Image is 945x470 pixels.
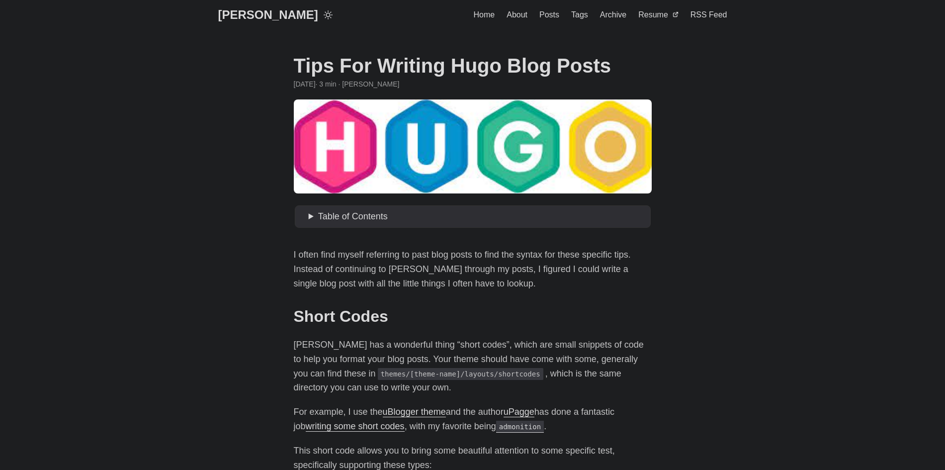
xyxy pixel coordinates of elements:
[309,209,647,224] summary: Table of Contents
[690,10,727,19] span: RSS Feed
[294,338,652,395] p: [PERSON_NAME] has a wonderful thing “short codes”, which are small snippets of code to help you f...
[294,248,652,290] p: I often find myself referring to past blog posts to find the syntax for these specific tips. Inst...
[571,10,588,19] span: Tags
[294,54,652,78] h1: Tips For Writing Hugo Blog Posts
[638,10,668,19] span: Resume
[378,368,543,380] code: themes/[theme-name]/layouts/shortcodes
[539,10,559,19] span: Posts
[294,79,652,90] div: · 3 min · [PERSON_NAME]
[474,10,495,19] span: Home
[306,421,405,431] a: writing some short codes
[383,407,446,417] a: uBlogger theme
[504,407,534,417] a: uPagge
[318,211,388,221] span: Table of Contents
[507,10,527,19] span: About
[294,405,652,434] p: For example, I use the and the author has done a fantastic job , with my favorite being .
[496,421,544,431] a: admonition
[600,10,626,19] span: Archive
[496,421,544,433] code: admonition
[294,307,652,326] h2: Short Codes
[294,79,316,90] span: 2021-10-20 22:46:24 -0400 -0400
